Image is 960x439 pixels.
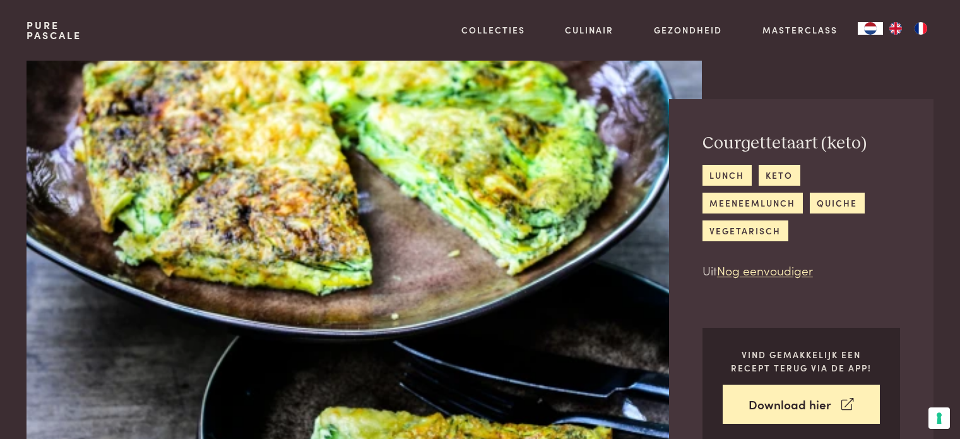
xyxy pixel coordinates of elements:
h2: Courgettetaart (keto) [702,133,900,155]
a: PurePascale [27,20,81,40]
a: Culinair [565,23,613,37]
a: Masterclass [762,23,838,37]
a: keto [759,165,800,186]
p: Vind gemakkelijk een recept terug via de app! [723,348,880,374]
a: Download hier [723,385,880,424]
button: Uw voorkeuren voor toestemming voor trackingtechnologieën [928,407,950,429]
a: Collecties [461,23,525,37]
a: Nog eenvoudiger [717,262,813,279]
div: Language [858,22,883,35]
a: meeneemlunch [702,193,803,213]
a: quiche [810,193,865,213]
a: vegetarisch [702,220,788,241]
aside: Language selected: Nederlands [858,22,933,35]
a: FR [908,22,933,35]
a: EN [883,22,908,35]
ul: Language list [883,22,933,35]
a: Gezondheid [654,23,722,37]
a: NL [858,22,883,35]
a: lunch [702,165,752,186]
p: Uit [702,262,900,280]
